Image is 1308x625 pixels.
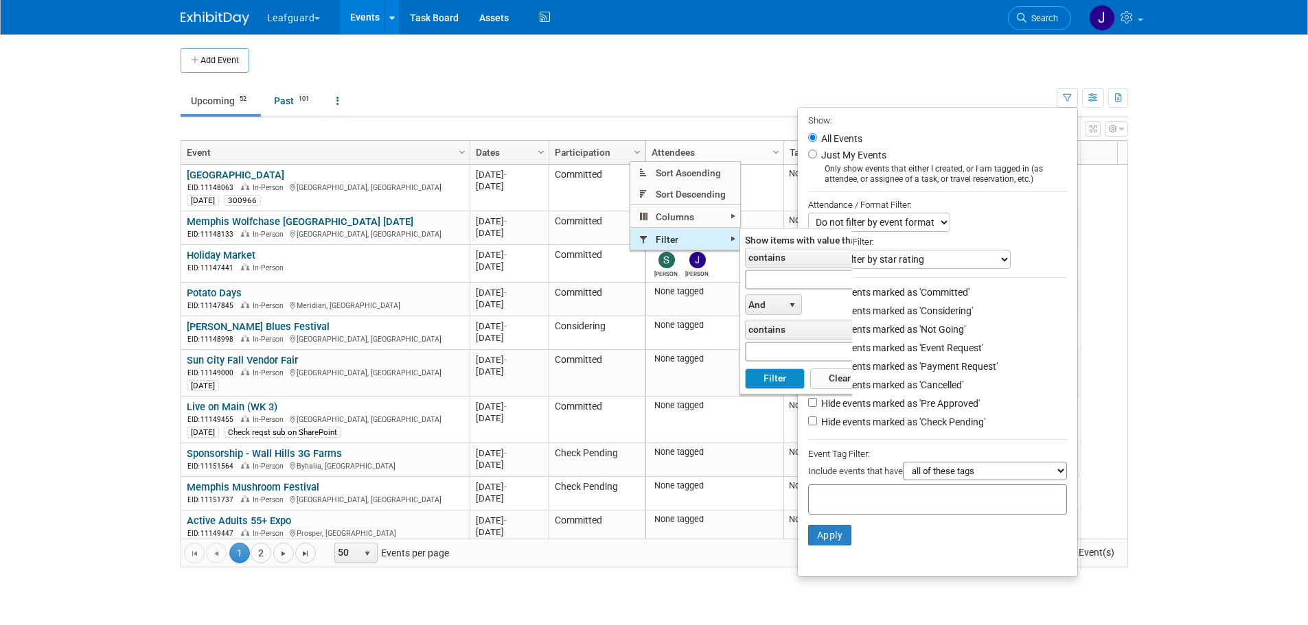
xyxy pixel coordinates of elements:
img: Steven Venable [658,252,675,268]
span: EID: 11147845 [187,302,239,309]
div: [DATE] [476,459,542,471]
div: None tagged [651,320,778,331]
button: Apply [808,525,852,545]
span: Columns [630,206,740,227]
div: [GEOGRAPHIC_DATA], [GEOGRAPHIC_DATA] [187,333,463,344]
a: 2 [251,543,271,563]
div: [DATE] [476,493,542,504]
span: - [504,216,507,226]
span: EID: 11149455 [187,416,239,423]
img: Jonathan Zargo [689,252,706,268]
td: Committed [549,211,645,245]
div: [DATE] [476,320,542,332]
div: None tagged [651,400,778,411]
span: EID: 11147441 [187,264,239,272]
div: None tagged [651,447,778,458]
span: And [746,295,783,314]
div: None specified [789,215,860,226]
div: [DATE] [476,401,542,412]
img: In-Person Event [241,368,249,375]
div: [DATE] [187,380,219,391]
td: Committed [549,350,645,397]
span: Events per page [317,543,463,563]
a: Potato Days [187,287,242,299]
span: - [504,401,507,412]
a: Past101 [264,88,323,114]
a: Column Settings [630,141,645,161]
span: In-Person [253,301,288,310]
a: Sun City Fall Vendor Fair [187,354,298,366]
a: Go to the last page [295,543,316,563]
div: [DATE] [476,447,542,459]
img: In-Person Event [241,462,249,469]
span: In-Person [253,415,288,424]
a: Holiday Market [187,249,255,261]
a: Attendees [652,141,775,164]
td: Check Pending [549,443,645,477]
a: Live on Main (WK 3) [187,401,277,413]
div: None specified [789,400,860,411]
a: Go to the next page [273,543,294,563]
img: In-Person Event [241,230,249,237]
img: In-Person Event [241,263,249,270]
img: In-Person Event [241,301,249,308]
a: [PERSON_NAME] Blues Festival [187,320,330,333]
div: None tagged [651,286,778,297]
span: Go to the first page [189,548,200,559]
span: 1 [229,543,250,563]
div: Byhalia, [GEOGRAPHIC_DATA] [187,460,463,471]
img: In-Person Event [241,415,249,422]
div: Check reqst sub on SharePoint [224,427,341,438]
span: In-Person [253,462,288,471]
div: [DATE] [476,249,542,261]
div: Show: [808,111,1067,128]
div: [DATE] [476,526,542,538]
label: Hide events marked as 'Considering' [818,304,973,318]
div: [DATE] [187,427,219,438]
div: None tagged [651,353,778,364]
img: In-Person Event [241,495,249,502]
a: Participation [555,141,636,164]
span: In-Person [253,368,288,377]
td: Considering [549,316,645,350]
a: Tasks [790,141,857,164]
span: 50 [335,543,358,563]
a: Column Settings [768,141,783,161]
span: - [504,250,507,260]
span: EID: 11149447 [187,530,239,537]
div: [DATE] [476,515,542,526]
span: EID: 11149000 [187,369,239,377]
label: Hide events marked as 'Event Request' [818,341,983,355]
td: Committed [549,245,645,283]
span: In-Person [253,335,288,344]
div: Attendance / Format Filter: [808,197,1067,213]
span: EID: 11151737 [187,496,239,504]
span: In-Person [253,230,288,239]
div: [DATE] [476,354,542,366]
td: Check Pending [549,477,645,510]
a: Go to the first page [184,543,205,563]
span: In-Person [253,263,288,272]
span: Sort Descending [630,183,740,204]
span: contains [746,248,851,268]
span: EID: 11148133 [187,231,239,238]
span: Column Settings [770,147,781,158]
label: Hide events marked as 'Not Going' [818,322,965,336]
div: [DATE] [476,412,542,424]
span: EID: 11148063 [187,184,239,191]
div: None specified [789,447,860,458]
span: In-Person [253,495,288,504]
a: Memphis Wolfchase [GEOGRAPHIC_DATA] [DATE] [187,215,413,228]
label: All Events [818,134,862,143]
img: In-Person Event [241,529,249,536]
span: select [787,300,798,311]
a: [GEOGRAPHIC_DATA] [187,169,284,181]
div: Star Rating Filter: [808,232,1067,250]
span: - [504,448,507,458]
a: Column Settings [533,141,549,161]
div: [DATE] [476,180,542,192]
span: - [504,355,507,365]
span: 101 [295,94,313,104]
span: contains [746,320,851,340]
span: Search [1026,13,1058,23]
